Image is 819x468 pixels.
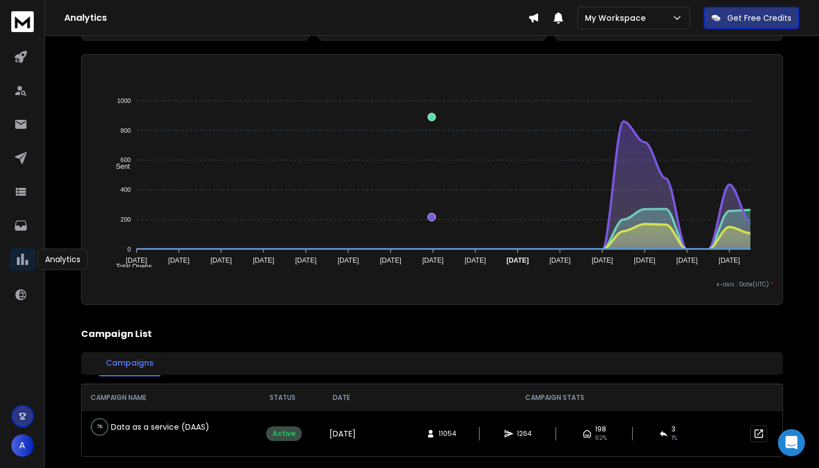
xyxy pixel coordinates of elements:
tspan: [DATE] [168,256,190,264]
span: Sent [108,163,130,170]
button: A [11,434,34,457]
tspan: 600 [120,156,131,163]
th: CAMPAIGN STATS [368,384,741,411]
span: 3 [672,425,675,434]
th: STATUS [250,384,315,411]
tspan: [DATE] [592,256,613,264]
tspan: 200 [120,216,131,223]
div: Open Intercom Messenger [778,429,805,456]
th: CAMPAIGN NAME [82,384,250,411]
tspan: [DATE] [338,256,359,264]
p: My Workspace [585,12,650,24]
div: Active [266,426,302,441]
tspan: [DATE] [677,256,698,264]
tspan: [DATE] [549,256,571,264]
tspan: [DATE] [465,256,486,264]
button: Get Free Credits [704,7,799,29]
tspan: [DATE] [719,256,740,264]
button: Campaigns [99,350,160,376]
td: Data as a service (DAAS) [82,411,250,443]
tspan: 800 [120,127,131,134]
tspan: [DATE] [126,256,147,264]
div: Analytics [38,249,88,270]
span: 198 [595,425,606,434]
span: 11054 [438,429,457,438]
tspan: [DATE] [211,256,232,264]
span: 62 % [595,434,607,443]
tspan: [DATE] [507,256,529,264]
p: x-axis : Date(UTC) [91,280,773,289]
tspan: 400 [120,186,131,193]
img: logo [11,11,34,32]
td: [DATE] [315,411,368,456]
span: 1264 [517,429,532,438]
tspan: 0 [128,246,131,253]
th: DATE [315,384,368,411]
h2: Campaign List [81,327,783,341]
tspan: [DATE] [253,256,275,264]
tspan: [DATE] [380,256,401,264]
h1: Analytics [64,11,528,25]
p: 1 % [97,421,102,433]
tspan: [DATE] [634,256,656,264]
p: Get Free Credits [727,12,791,24]
tspan: [DATE] [423,256,444,264]
tspan: [DATE] [296,256,317,264]
span: 1 % [672,434,677,443]
tspan: 1000 [117,97,131,104]
span: Total Opens [108,263,152,271]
